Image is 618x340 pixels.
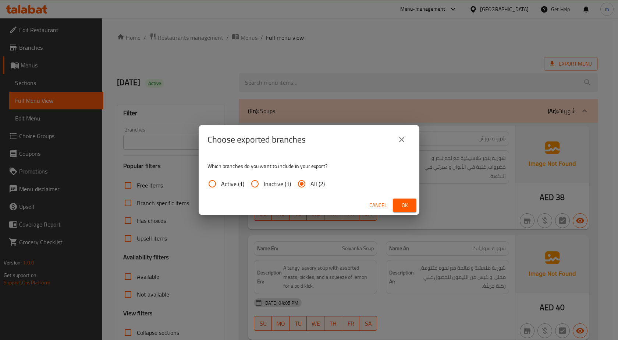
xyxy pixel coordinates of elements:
span: All (2) [310,179,325,188]
button: Ok [393,199,416,212]
h2: Choose exported branches [207,134,306,146]
span: Ok [399,201,411,210]
button: close [393,131,411,148]
span: Cancel [369,201,387,210]
p: Which branches do you want to include in your export? [207,162,411,170]
button: Cancel [366,199,390,212]
span: Inactive (1) [264,179,291,188]
span: Active (1) [221,179,244,188]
